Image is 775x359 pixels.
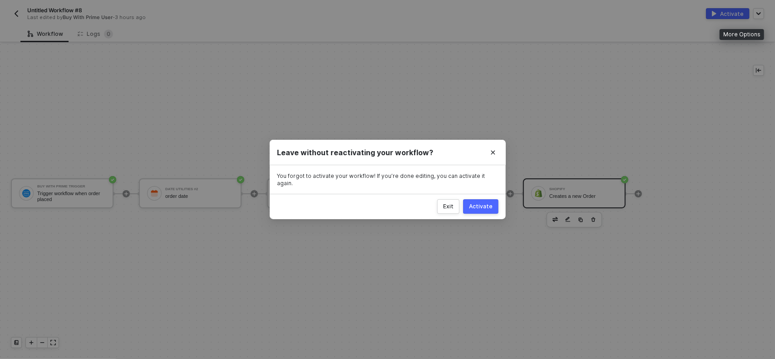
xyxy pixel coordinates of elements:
div: order date [165,193,233,199]
img: icon [534,189,543,197]
img: activate [712,11,716,16]
button: Exit [437,199,459,214]
div: Logs [78,30,113,39]
button: back [11,8,22,19]
span: icon-minus [39,340,45,345]
span: icon-play [508,191,513,197]
div: Exit [443,203,454,210]
div: Workflow [28,30,63,38]
button: edit-cred [550,214,561,225]
span: icon-collapse-left [756,68,761,73]
span: Untitled Workflow #8 [27,6,82,14]
sup: 0 [104,30,113,39]
img: copy-block [578,217,583,222]
div: Activate [469,203,493,210]
span: icon-play [123,191,129,197]
button: activateActivate [706,8,750,19]
span: icon-expand [50,340,56,345]
img: edit-cred [565,216,571,223]
span: Buy With Prime User [63,14,113,20]
button: copy-block [575,214,586,225]
img: icon [22,189,30,197]
button: edit-cred [563,214,573,225]
div: Last edited by - 3 hours ago [27,14,367,21]
img: icon [150,189,158,197]
div: Trigger workflow when order placed [37,191,105,202]
div: Activate [720,10,744,18]
div: Date Utilities #2 [165,187,233,191]
span: icon-success-page [237,176,244,183]
span: icon-success-page [109,176,116,183]
div: Leave without reactivating your workflow? [277,148,499,157]
span: icon-play [29,340,34,345]
button: Close [480,140,506,165]
button: Activate [463,199,499,214]
div: More Options [720,29,764,40]
span: icon-play [252,191,257,197]
div: Creates a new Order [549,193,617,199]
img: edit-cred [553,217,558,221]
div: You forgot to activate your workflow! If you’re done editing, you can activate it again. [277,172,499,187]
div: Shopify [549,187,617,191]
span: icon-play [636,191,641,197]
div: Buy With Prime Trigger [37,185,105,188]
img: back [13,10,20,17]
span: icon-success-page [621,176,628,183]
